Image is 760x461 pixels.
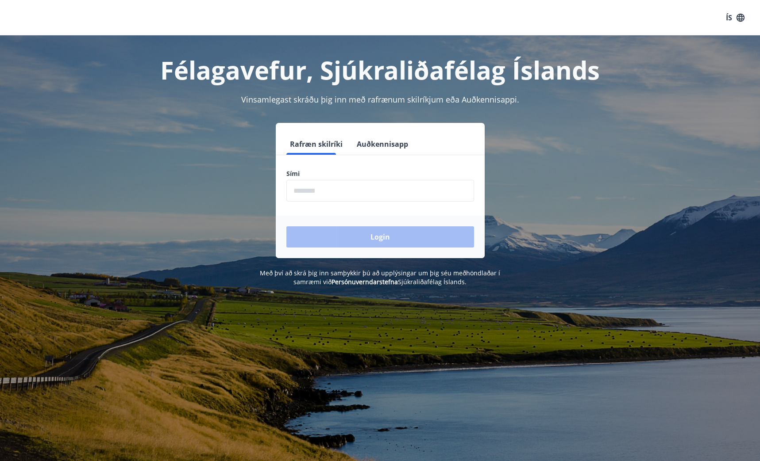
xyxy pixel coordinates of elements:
[72,53,688,87] h1: Félagavefur, Sjúkraliðafélag Íslands
[332,278,398,286] a: Persónuverndarstefna
[721,10,749,26] button: ÍS
[353,133,412,155] button: Auðkennisapp
[286,169,474,178] label: Sími
[241,94,519,105] span: Vinsamlegast skráðu þig inn með rafrænum skilríkjum eða Auðkennisappi.
[260,269,500,286] span: Með því að skrá þig inn samþykkir þú að upplýsingar um þig séu meðhöndlaðar í samræmi við Sjúkral...
[286,133,346,155] button: Rafræn skilríki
